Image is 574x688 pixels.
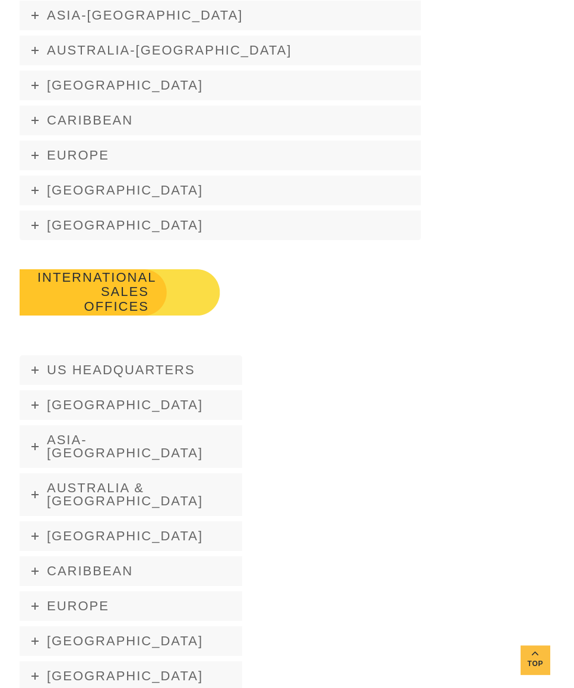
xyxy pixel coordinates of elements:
a: Asia-[GEOGRAPHIC_DATA] [20,425,242,468]
a: [GEOGRAPHIC_DATA] [20,390,242,420]
a: [GEOGRAPHIC_DATA] [20,211,421,240]
span: [GEOGRAPHIC_DATA] [47,528,203,543]
span: [GEOGRAPHIC_DATA] [47,668,203,683]
span: [GEOGRAPHIC_DATA] [47,218,203,232]
a: [GEOGRAPHIC_DATA] [20,71,421,100]
span: [GEOGRAPHIC_DATA] [47,633,203,648]
a: US Headquarters [20,355,242,385]
span: [GEOGRAPHIC_DATA] [47,397,203,412]
a: Europe [20,591,242,621]
span: US Headquarters [47,362,195,377]
a: Caribbean [20,556,242,586]
a: [GEOGRAPHIC_DATA] [20,176,421,205]
span: [GEOGRAPHIC_DATA] [47,78,203,93]
span: Australia-[GEOGRAPHIC_DATA] [47,43,292,58]
a: [GEOGRAPHIC_DATA] [20,521,242,551]
a: Australia-[GEOGRAPHIC_DATA] [20,36,421,65]
h3: INTERNATIONAL SALES OFFICES [20,253,220,332]
span: Europe [47,148,109,163]
span: Caribbean [47,563,133,578]
a: Europe [20,141,421,170]
span: Europe [47,598,109,613]
a: [GEOGRAPHIC_DATA] [20,626,242,656]
span: Caribbean [47,113,133,128]
span: Asia-[GEOGRAPHIC_DATA] [47,8,243,23]
a: Top [521,645,550,675]
span: [GEOGRAPHIC_DATA] [47,183,203,198]
a: Caribbean [20,106,421,135]
span: Asia-[GEOGRAPHIC_DATA] [47,432,203,460]
a: Asia-[GEOGRAPHIC_DATA] [20,1,421,30]
a: Australia & [GEOGRAPHIC_DATA] [20,473,242,516]
span: Top [521,657,550,671]
span: Australia & [GEOGRAPHIC_DATA] [47,480,203,508]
